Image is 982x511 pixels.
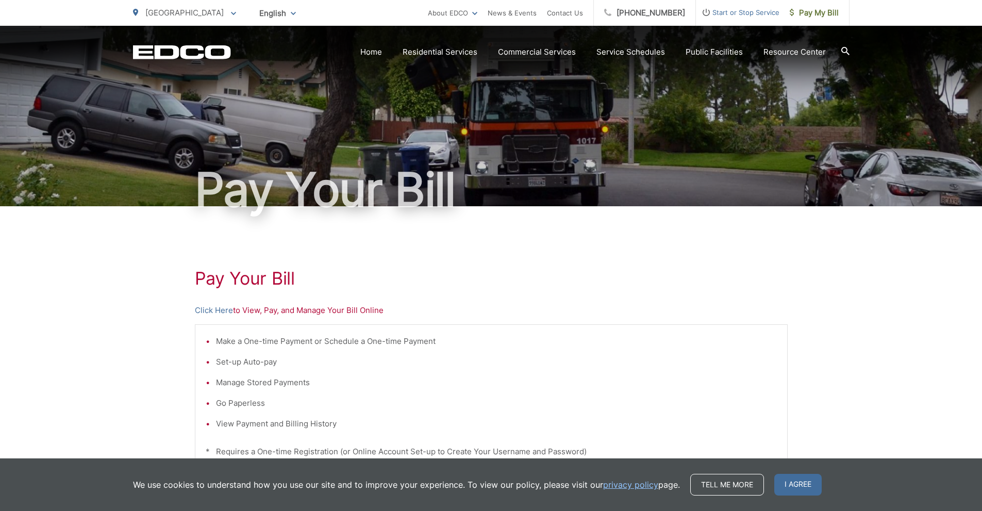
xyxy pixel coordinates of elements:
[774,474,822,496] span: I agree
[195,304,788,317] p: to View, Pay, and Manage Your Bill Online
[133,45,231,59] a: EDCD logo. Return to the homepage.
[216,356,777,368] li: Set-up Auto-pay
[216,376,777,389] li: Manage Stored Payments
[428,7,477,19] a: About EDCO
[403,46,477,58] a: Residential Services
[498,46,576,58] a: Commercial Services
[195,304,233,317] a: Click Here
[488,7,537,19] a: News & Events
[195,268,788,289] h1: Pay Your Bill
[145,8,224,18] span: [GEOGRAPHIC_DATA]
[216,397,777,409] li: Go Paperless
[252,4,304,22] span: English
[547,7,583,19] a: Contact Us
[686,46,743,58] a: Public Facilities
[216,335,777,348] li: Make a One-time Payment or Schedule a One-time Payment
[360,46,382,58] a: Home
[790,7,839,19] span: Pay My Bill
[763,46,826,58] a: Resource Center
[603,479,658,491] a: privacy policy
[206,446,777,458] p: * Requires a One-time Registration (or Online Account Set-up to Create Your Username and Password)
[690,474,764,496] a: Tell me more
[133,164,850,216] h1: Pay Your Bill
[133,479,680,491] p: We use cookies to understand how you use our site and to improve your experience. To view our pol...
[596,46,665,58] a: Service Schedules
[216,418,777,430] li: View Payment and Billing History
